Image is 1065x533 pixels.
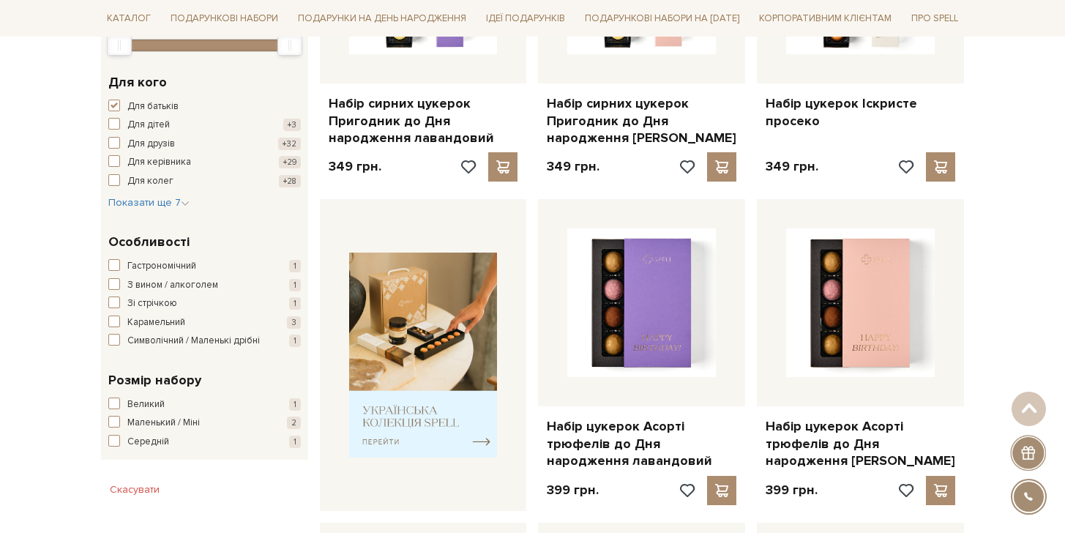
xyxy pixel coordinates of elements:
span: Для кого [108,72,167,92]
span: Гастрономічний [127,259,196,274]
span: Для батьків [127,100,179,114]
span: Для колег [127,174,173,189]
button: Для дітей +3 [108,118,301,133]
button: Карамельний 3 [108,316,301,330]
span: Особливості [108,232,190,252]
span: Великий [127,398,165,412]
span: Середній [127,435,169,450]
span: Карамельний [127,316,185,330]
button: Зі стрічкою 1 [108,297,301,311]
button: Символічний / Маленькі дрібні 1 [108,334,301,348]
span: Розмір набору [108,370,201,390]
span: Зі стрічкою [127,297,177,311]
span: З вином / алкоголем [127,278,218,293]
a: Набір сирних цукерок Пригодник до Дня народження лавандовий [329,95,518,146]
span: +3 [283,119,301,131]
button: Гастрономічний 1 [108,259,301,274]
p: 349 грн. [547,158,599,175]
a: Набір цукерок Іскристе просеко [766,95,955,130]
a: Про Spell [905,7,964,30]
button: Для батьків [108,100,301,114]
a: Подарункові набори [165,7,284,30]
button: Для колег +28 [108,174,301,189]
span: 1 [289,436,301,448]
a: Каталог [101,7,157,30]
button: Середній 1 [108,435,301,450]
span: 1 [289,279,301,291]
button: Для керівника +29 [108,155,301,170]
a: Набір цукерок Асорті трюфелів до Дня народження лавандовий [547,418,736,469]
button: З вином / алкоголем 1 [108,278,301,293]
span: Для друзів [127,137,175,152]
button: Великий 1 [108,398,301,412]
p: 399 грн. [766,482,818,499]
button: Маленький / Міні 2 [108,416,301,430]
div: Max [277,35,302,56]
a: Подарункові набори на [DATE] [579,6,745,31]
span: +29 [279,156,301,168]
span: 1 [289,335,301,347]
p: 349 грн. [329,158,381,175]
a: Ідеї подарунків [480,7,571,30]
span: 1 [289,260,301,272]
span: 2 [287,417,301,429]
span: +32 [278,138,301,150]
span: Символічний / Маленькі дрібні [127,334,260,348]
button: Для друзів +32 [108,137,301,152]
span: Показати ще 7 [108,196,190,209]
p: 399 грн. [547,482,599,499]
a: Подарунки на День народження [292,7,472,30]
button: Показати ще 7 [108,195,190,210]
span: Маленький / Міні [127,416,200,430]
div: Min [107,35,132,56]
a: Набір сирних цукерок Пригодник до Дня народження [PERSON_NAME] [547,95,736,146]
img: banner [349,253,498,458]
span: Для дітей [127,118,170,133]
p: 349 грн. [766,158,818,175]
button: Скасувати [101,478,168,502]
a: Набір цукерок Асорті трюфелів до Дня народження [PERSON_NAME] [766,418,955,469]
span: +28 [279,175,301,187]
span: 1 [289,297,301,310]
span: 3 [287,316,301,329]
span: Для керівника [127,155,191,170]
a: Корпоративним клієнтам [753,6,897,31]
span: 1 [289,398,301,411]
